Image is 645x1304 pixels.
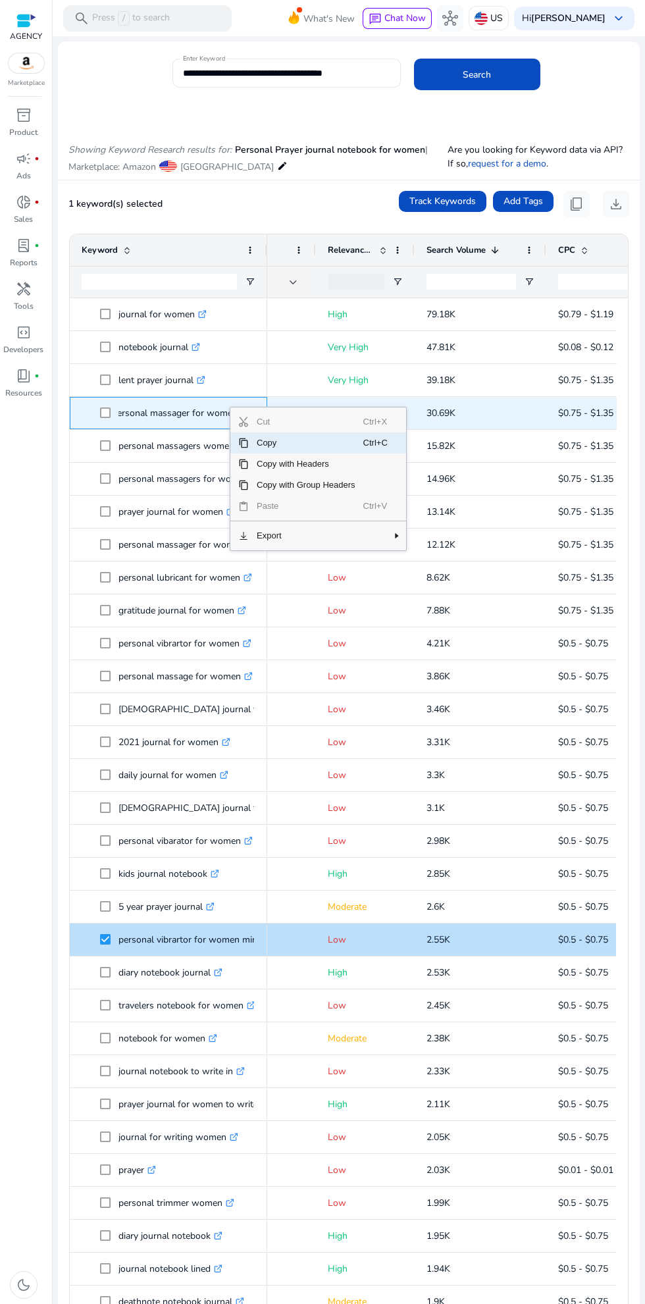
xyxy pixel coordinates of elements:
span: 2.6K [426,900,445,913]
p: Sales [14,213,33,225]
span: fiber_manual_record [34,156,39,161]
p: Low [328,400,403,427]
p: prayer journal for women [118,498,235,525]
i: Showing Keyword Research results for: [68,143,232,156]
mat-label: Enter Keyword [183,54,225,63]
span: keyboard_arrow_down [611,11,627,26]
span: Ctrl+C [363,432,392,454]
span: inventory_2 [16,107,32,123]
p: travelers notebook for women [118,992,255,1019]
span: 2.33K [426,1065,450,1078]
mat-icon: edit [277,158,288,174]
p: kids journal notebook [118,860,219,887]
span: Relevance Score [328,244,374,256]
button: Add Tags [493,191,554,212]
span: $0.5 - $0.75 [558,900,608,913]
span: campaign [16,151,32,167]
p: Low [328,663,403,690]
span: content_copy [569,196,584,212]
span: search [74,11,90,26]
p: prayer [118,1157,156,1184]
input: Keyword Filter Input [82,274,237,290]
p: Very High [328,367,403,394]
span: $0.5 - $0.75 [558,966,608,979]
span: 2.03K [426,1164,450,1176]
span: Cut [249,411,363,432]
span: 1.95K [426,1230,450,1242]
span: $0.5 - $0.75 [558,637,608,650]
span: $0.5 - $0.75 [558,1131,608,1143]
span: Ctrl+V [363,496,392,517]
span: Search [463,68,491,82]
p: personal massage for women [118,663,253,690]
span: $0.79 - $1.19 [558,308,613,321]
span: hub [442,11,458,26]
p: Tools [14,300,34,312]
button: chatChat Now [363,8,432,29]
span: $0.5 - $0.75 [558,769,608,781]
p: personal vibarator for women [118,827,253,854]
span: Add Tags [503,194,543,208]
span: 1.99K [426,1197,450,1209]
p: Low [328,729,403,756]
span: 2.11K [426,1098,450,1110]
span: Keyword [82,244,118,256]
p: personal lubricant for women [118,564,252,591]
span: donut_small [16,194,32,210]
p: Low [328,1058,403,1085]
p: [DEMOGRAPHIC_DATA] journal for women [118,696,311,723]
span: Paste [249,496,363,517]
p: personal vibrartor for women mini [118,926,271,953]
span: code_blocks [16,325,32,340]
p: High [328,1255,403,1282]
p: Low [328,992,403,1019]
p: journal notebook to write in [118,1058,245,1085]
span: $0.5 - $0.75 [558,1098,608,1110]
p: Low [328,926,403,953]
p: Press to search [92,11,170,26]
span: $0.5 - $0.75 [558,1197,608,1209]
button: Open Filter Menu [524,276,534,287]
p: Resources [5,387,42,399]
p: [DEMOGRAPHIC_DATA] journal for women [118,795,311,822]
span: $0.5 - $0.75 [558,736,608,748]
span: Track Keywords [409,194,476,208]
p: prayer journal for women to write in [118,1091,280,1118]
span: What's New [303,7,355,30]
span: 1.94K [426,1263,450,1275]
span: 3.86K [426,670,450,683]
p: Hi [522,14,606,23]
span: Personal Prayer journal notebook for women [235,143,425,156]
p: diary journal notebook [118,1222,222,1249]
span: Copy [249,432,363,454]
span: 2.38K [426,1032,450,1045]
p: Moderate [328,1025,403,1052]
span: 7.88K [426,604,450,617]
span: $0.08 - $0.12 [558,341,613,353]
span: 3.31K [426,736,450,748]
p: journal for women [118,301,207,328]
button: Open Filter Menu [392,276,403,287]
span: book_4 [16,368,32,384]
span: CPC [558,244,575,256]
span: Copy with Group Headers [249,475,363,496]
a: request for a demo [468,157,546,170]
b: [PERSON_NAME] [531,12,606,24]
span: Ctrl+X [363,411,392,432]
span: $0.75 - $1.35 [558,440,613,452]
p: Low [328,597,403,624]
p: personal massager for women [118,531,256,558]
p: Moderate [328,893,403,920]
span: $0.5 - $0.75 [558,1230,608,1242]
img: amazon.svg [9,53,44,73]
span: 4.21K [426,637,450,650]
span: 2.55K [426,933,450,946]
p: Ads [16,170,31,182]
span: 2.53K [426,966,450,979]
p: Low [328,827,403,854]
span: $0.75 - $1.35 [558,473,613,485]
input: Search Volume Filter Input [426,274,516,290]
span: $0.5 - $0.75 [558,999,608,1012]
p: diary notebook journal [118,959,222,986]
p: Low [328,1157,403,1184]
